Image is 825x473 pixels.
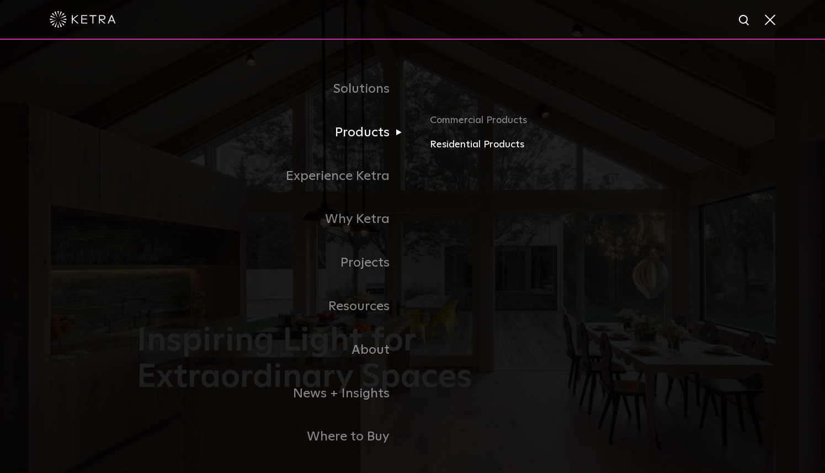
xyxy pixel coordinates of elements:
a: Experience Ketra [137,155,413,198]
a: About [137,328,413,372]
a: Commercial Products [430,113,688,137]
img: ketra-logo-2019-white [50,11,116,28]
div: Navigation Menu [137,67,689,459]
a: Resources [137,285,413,328]
a: Why Ketra [137,198,413,241]
a: Where to Buy [137,415,413,459]
a: Solutions [137,67,413,111]
a: News + Insights [137,372,413,416]
img: search icon [738,14,752,28]
a: Projects [137,241,413,285]
a: Products [137,111,413,155]
a: Residential Products [430,137,688,153]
